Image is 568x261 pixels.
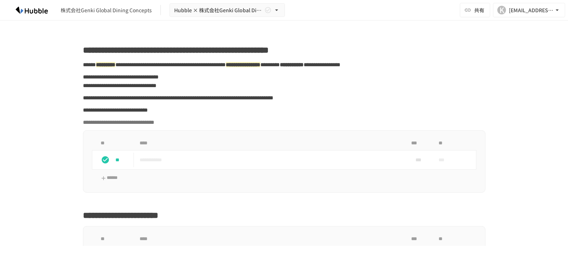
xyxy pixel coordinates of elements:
button: 共有 [460,3,490,17]
div: K [497,6,506,14]
span: 共有 [474,6,484,14]
button: Hubble × 株式会社Genki Global Dining Concepts様_オンボーディングプロジェクト [169,3,285,17]
div: 株式会社Genki Global Dining Concepts [61,6,152,14]
img: HzDRNkGCf7KYO4GfwKnzITak6oVsp5RHeZBEM1dQFiQ [9,4,55,16]
button: K[EMAIL_ADDRESS][DOMAIN_NAME] [493,3,565,17]
table: task table [92,136,476,170]
span: Hubble × 株式会社Genki Global Dining Concepts様_オンボーディングプロジェクト [174,6,263,15]
div: [EMAIL_ADDRESS][DOMAIN_NAME] [509,6,554,15]
button: status [98,153,113,167]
